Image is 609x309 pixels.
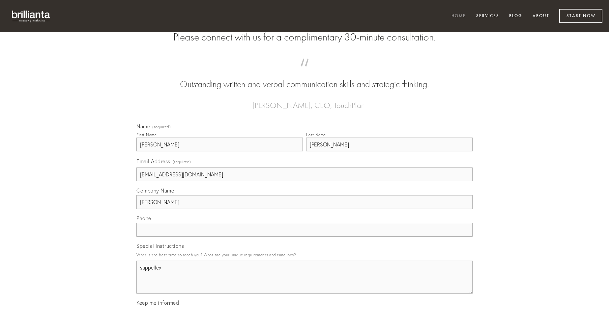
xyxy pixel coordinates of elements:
[147,65,462,91] blockquote: Outstanding written and verbal communication skills and strategic thinking.
[559,9,602,23] a: Start Now
[136,261,473,294] textarea: suppellex
[136,243,184,249] span: Special Instructions
[136,187,174,194] span: Company Name
[528,11,554,22] a: About
[7,7,56,26] img: brillianta - research, strategy, marketing
[505,11,527,22] a: Blog
[136,299,179,306] span: Keep me informed
[136,31,473,43] h2: Please connect with us for a complimentary 30-minute consultation.
[136,215,151,221] span: Phone
[152,125,171,129] span: (required)
[173,157,191,166] span: (required)
[136,123,150,130] span: Name
[147,65,462,78] span: “
[306,132,326,137] div: Last Name
[136,132,157,137] div: First Name
[472,11,504,22] a: Services
[147,91,462,112] figcaption: — [PERSON_NAME], CEO, TouchPlan
[447,11,470,22] a: Home
[136,250,473,259] p: What is the best time to reach you? What are your unique requirements and timelines?
[136,158,170,165] span: Email Address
